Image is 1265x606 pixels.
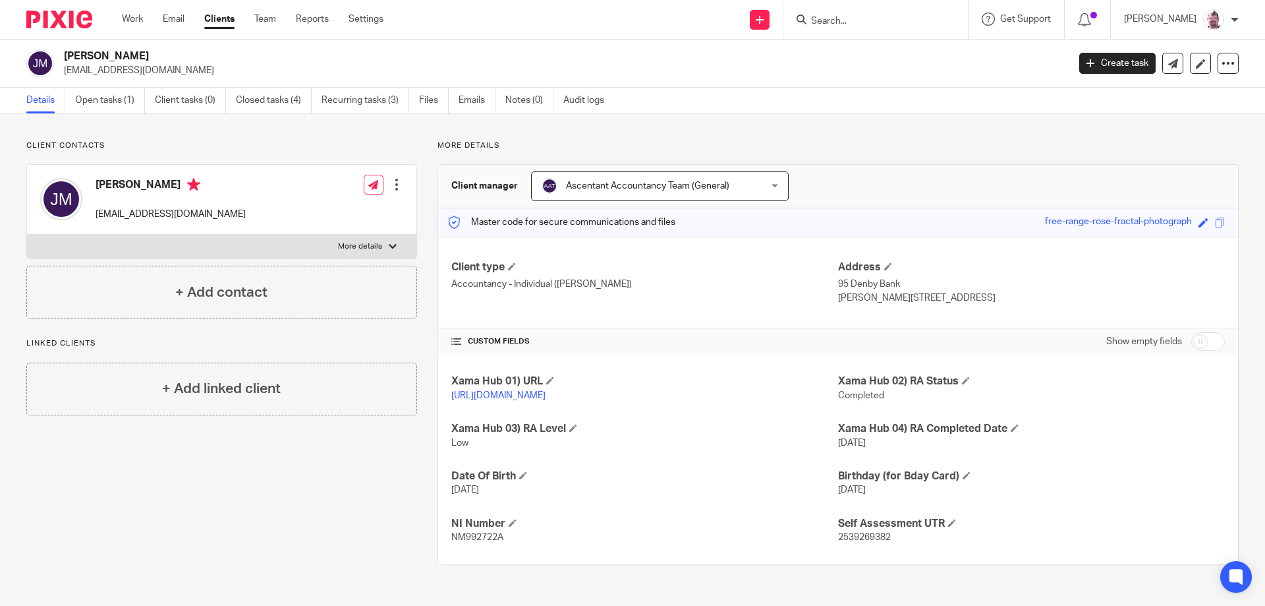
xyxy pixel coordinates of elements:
span: [DATE] [838,439,866,448]
h4: Xama Hub 01) URL [451,375,838,388]
p: More details [437,140,1239,151]
p: Linked clients [26,338,417,349]
a: Closed tasks (4) [236,88,312,113]
img: svg%3E [26,49,54,77]
h3: Client manager [451,179,518,193]
img: svg%3E [40,178,82,220]
a: Client tasks (0) [155,88,226,113]
label: Show empty fields [1106,335,1182,348]
p: Master code for secure communications and files [448,216,675,229]
a: Notes (0) [505,88,553,113]
h4: Date Of Birth [451,470,838,483]
span: [DATE] [838,485,866,495]
h4: + Add linked client [162,379,281,399]
h4: NI Number [451,517,838,531]
a: Create task [1079,53,1156,74]
h4: Self Assessment UTR [838,517,1225,531]
p: [EMAIL_ADDRESS][DOMAIN_NAME] [96,208,246,221]
a: Work [122,13,143,26]
span: Ascentant Accountancy Team (General) [566,181,729,191]
p: [PERSON_NAME] [1124,13,1196,26]
a: Team [254,13,276,26]
h4: Xama Hub 02) RA Status [838,375,1225,388]
h4: Xama Hub 03) RA Level [451,422,838,436]
p: [PERSON_NAME][STREET_ADDRESS] [838,291,1225,305]
a: Files [419,88,449,113]
h4: Xama Hub 04) RA Completed Date [838,422,1225,436]
a: Settings [349,13,383,26]
span: Low [451,439,468,448]
div: free-range-rose-fractal-photograph [1045,215,1192,230]
i: Primary [187,178,200,191]
p: [EMAIL_ADDRESS][DOMAIN_NAME] [64,64,1059,77]
img: svg%3E [542,178,557,194]
a: Details [26,88,65,113]
h4: Client type [451,260,838,274]
p: More details [338,241,382,252]
h4: + Add contact [175,282,267,303]
span: [DATE] [451,485,479,495]
a: Recurring tasks (3) [322,88,409,113]
a: Emails [459,88,495,113]
span: 2539269382 [838,533,891,542]
p: 95 Denby Bank [838,278,1225,291]
img: Pixie [26,11,92,28]
a: Audit logs [563,88,614,113]
p: Client contacts [26,140,417,151]
h4: Birthday (for Bday Card) [838,470,1225,483]
a: Open tasks (1) [75,88,145,113]
span: Completed [838,391,884,400]
img: KD3.png [1203,9,1224,30]
h4: CUSTOM FIELDS [451,336,838,347]
h4: [PERSON_NAME] [96,178,246,195]
input: Search [810,16,928,28]
a: Reports [296,13,329,26]
h2: [PERSON_NAME] [64,49,860,63]
h4: Address [838,260,1225,274]
a: Email [163,13,184,26]
span: NM992722A [451,533,503,542]
a: [URL][DOMAIN_NAME] [451,391,546,400]
span: Get Support [1000,15,1051,24]
a: Clients [204,13,235,26]
p: Accountancy - Individual ([PERSON_NAME]) [451,278,838,291]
